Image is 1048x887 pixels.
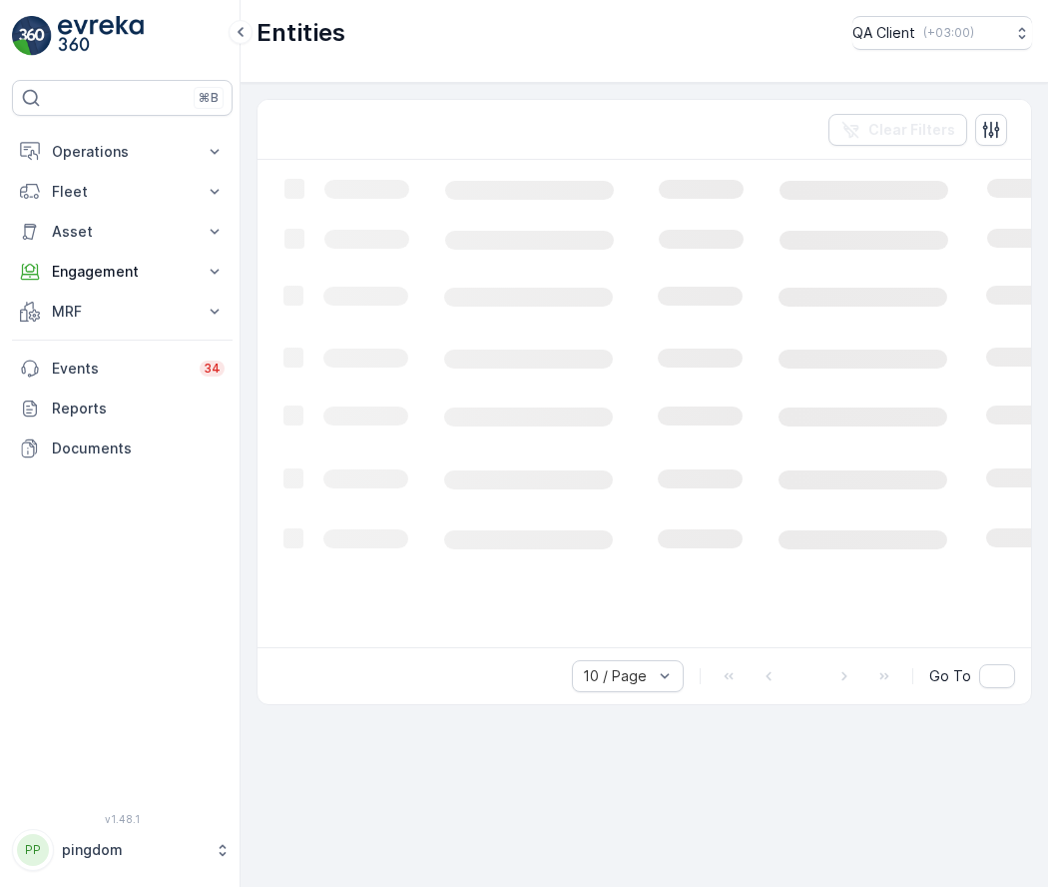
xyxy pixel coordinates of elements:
p: Clear Filters [868,120,955,140]
a: Reports [12,389,233,429]
p: Events [52,359,188,379]
p: Engagement [52,262,193,282]
a: Documents [12,429,233,468]
button: Asset [12,212,233,252]
p: Asset [52,222,193,242]
span: v 1.48.1 [12,813,233,825]
p: Reports [52,399,225,419]
p: ⌘B [199,90,219,106]
p: Documents [52,439,225,458]
p: Entities [257,17,345,49]
p: Fleet [52,182,193,202]
button: Operations [12,132,233,172]
button: Clear Filters [828,114,967,146]
button: Fleet [12,172,233,212]
span: Go To [929,666,971,686]
button: MRF [12,292,233,332]
img: logo [12,16,52,56]
p: QA Client [852,23,915,43]
a: Events34 [12,349,233,389]
button: Engagement [12,252,233,292]
div: PP [17,834,49,866]
button: QA Client(+03:00) [852,16,1032,50]
img: logo_light-DOdMpM7g.png [58,16,144,56]
p: pingdom [62,840,205,860]
p: ( +03:00 ) [923,25,974,41]
p: Operations [52,142,193,162]
button: PPpingdom [12,829,233,871]
p: 34 [204,361,221,377]
p: MRF [52,302,193,322]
